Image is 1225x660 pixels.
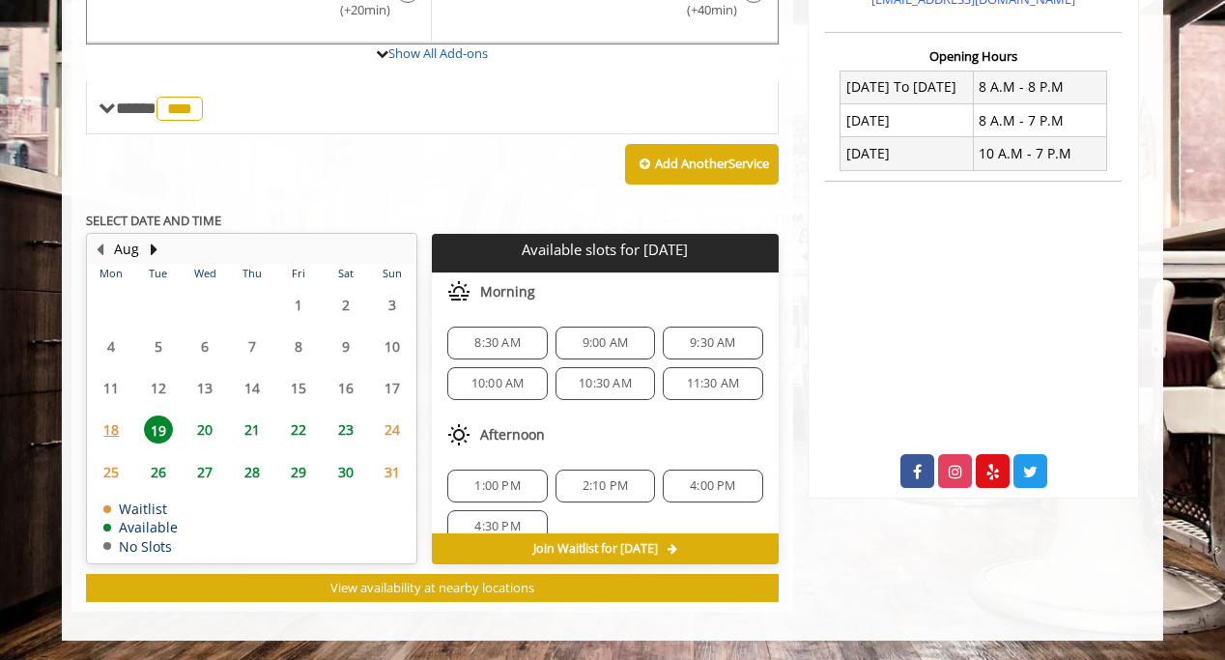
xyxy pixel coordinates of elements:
[97,458,126,486] span: 25
[447,470,547,502] div: 1:00 PM
[190,458,219,486] span: 27
[369,450,416,492] td: Select day31
[447,510,547,543] div: 4:30 PM
[388,44,488,62] a: Show All Add-ons
[97,416,126,444] span: 18
[331,416,360,444] span: 23
[238,458,267,486] span: 28
[840,104,974,137] td: [DATE]
[973,71,1106,103] td: 8 A.M - 8 P.M
[86,574,779,602] button: View availability at nearby locations
[275,409,322,450] td: Select day22
[474,335,520,351] span: 8:30 AM
[146,239,161,260] button: Next Month
[228,264,274,283] th: Thu
[92,239,107,260] button: Previous Month
[663,367,762,400] div: 11:30 AM
[840,137,974,170] td: [DATE]
[690,335,735,351] span: 9:30 AM
[378,458,407,486] span: 31
[182,409,228,450] td: Select day20
[440,242,770,258] p: Available slots for [DATE]
[533,541,658,557] span: Join Waitlist for [DATE]
[134,409,181,450] td: Select day19
[447,367,547,400] div: 10:00 AM
[655,155,769,172] b: Add Another Service
[330,579,534,596] span: View availability at nearby locations
[825,49,1122,63] h3: Opening Hours
[447,423,470,446] img: afternoon slots
[447,280,470,303] img: morning slots
[322,264,368,283] th: Sat
[134,264,181,283] th: Tue
[134,450,181,492] td: Select day26
[447,327,547,359] div: 8:30 AM
[471,376,525,391] span: 10:00 AM
[322,409,368,450] td: Select day23
[86,212,221,229] b: SELECT DATE AND TIME
[687,376,740,391] span: 11:30 AM
[840,71,974,103] td: [DATE] To [DATE]
[103,502,178,516] td: Waitlist
[583,335,628,351] span: 9:00 AM
[480,427,545,443] span: Afternoon
[474,478,520,494] span: 1:00 PM
[275,450,322,492] td: Select day29
[480,284,535,300] span: Morning
[474,519,520,534] span: 4:30 PM
[88,409,134,450] td: Select day18
[144,458,173,486] span: 26
[228,409,274,450] td: Select day21
[103,539,178,554] td: No Slots
[182,264,228,283] th: Wed
[103,520,178,534] td: Available
[182,450,228,492] td: Select day27
[284,458,313,486] span: 29
[114,239,139,260] button: Aug
[556,470,655,502] div: 2:10 PM
[284,416,313,444] span: 22
[331,458,360,486] span: 30
[556,327,655,359] div: 9:00 AM
[378,416,407,444] span: 24
[238,416,267,444] span: 21
[144,416,173,444] span: 19
[663,327,762,359] div: 9:30 AM
[579,376,632,391] span: 10:30 AM
[973,137,1106,170] td: 10 A.M - 7 P.M
[369,264,416,283] th: Sun
[88,264,134,283] th: Mon
[190,416,219,444] span: 20
[556,367,655,400] div: 10:30 AM
[690,478,735,494] span: 4:00 PM
[663,470,762,502] div: 4:00 PM
[275,264,322,283] th: Fri
[973,104,1106,137] td: 8 A.M - 7 P.M
[369,409,416,450] td: Select day24
[625,144,779,185] button: Add AnotherService
[228,450,274,492] td: Select day28
[88,450,134,492] td: Select day25
[322,450,368,492] td: Select day30
[583,478,628,494] span: 2:10 PM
